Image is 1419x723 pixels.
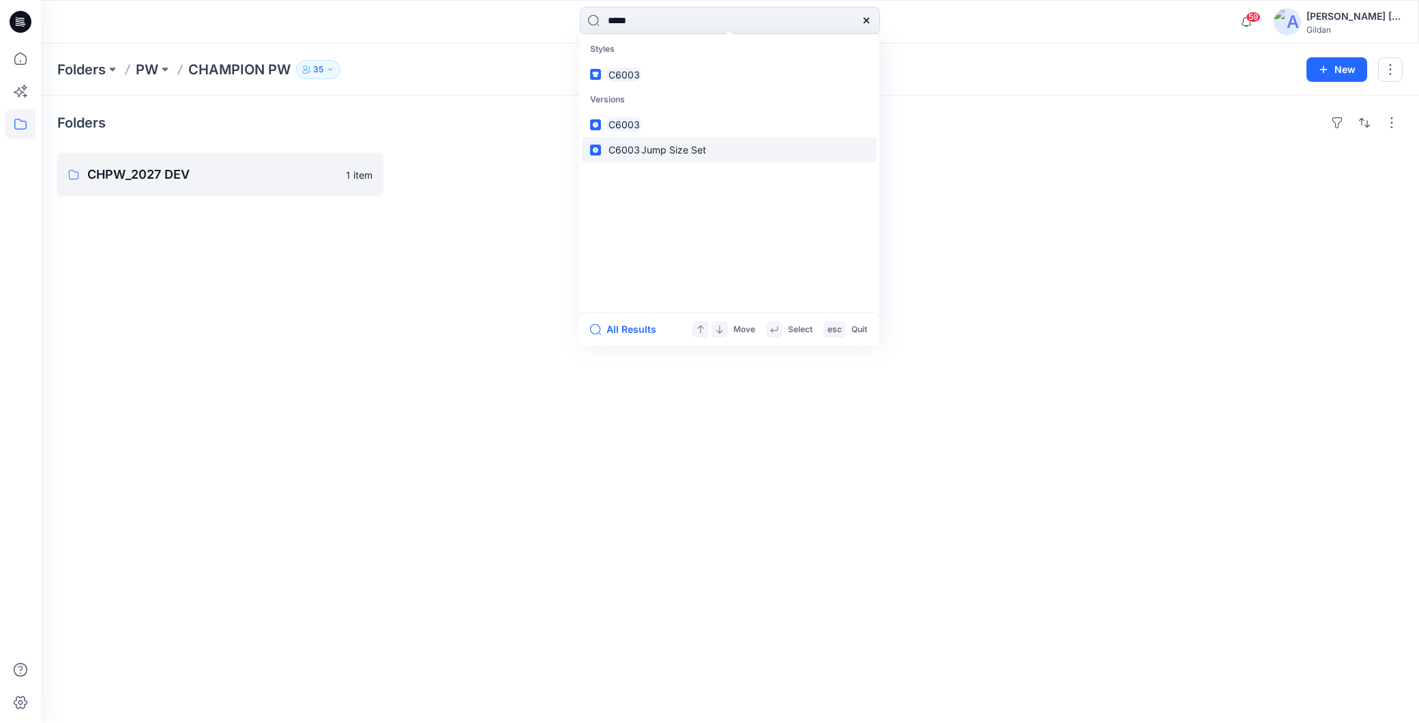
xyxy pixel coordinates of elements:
p: CHPW_2027 DEV [87,165,338,184]
p: CHAMPION PW [188,60,291,79]
button: All Results [590,321,665,338]
h4: Folders [57,115,106,131]
p: Move [733,323,755,337]
button: New [1306,57,1367,82]
p: Quit [851,323,867,337]
div: [PERSON_NAME] [PERSON_NAME] [1306,8,1402,25]
mark: C6003 [606,67,642,83]
mark: C6003 [606,142,642,158]
p: esc [828,323,842,337]
a: Folders [57,60,106,79]
a: C6003 [582,112,877,137]
p: 1 item [346,168,372,182]
img: avatar [1274,8,1301,35]
button: 35 [296,60,340,79]
a: C6003Jump Size Set [582,137,877,162]
div: Gildan [1306,25,1402,35]
a: C6003 [582,62,877,87]
mark: C6003 [606,117,642,132]
a: PW [136,60,158,79]
p: 35 [313,62,323,77]
span: Jump Size Set [641,144,706,156]
p: Versions [582,87,877,113]
p: Styles [582,37,877,62]
a: CHPW_2027 DEV1 item [57,153,383,196]
p: Select [788,323,813,337]
span: 59 [1246,12,1261,23]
